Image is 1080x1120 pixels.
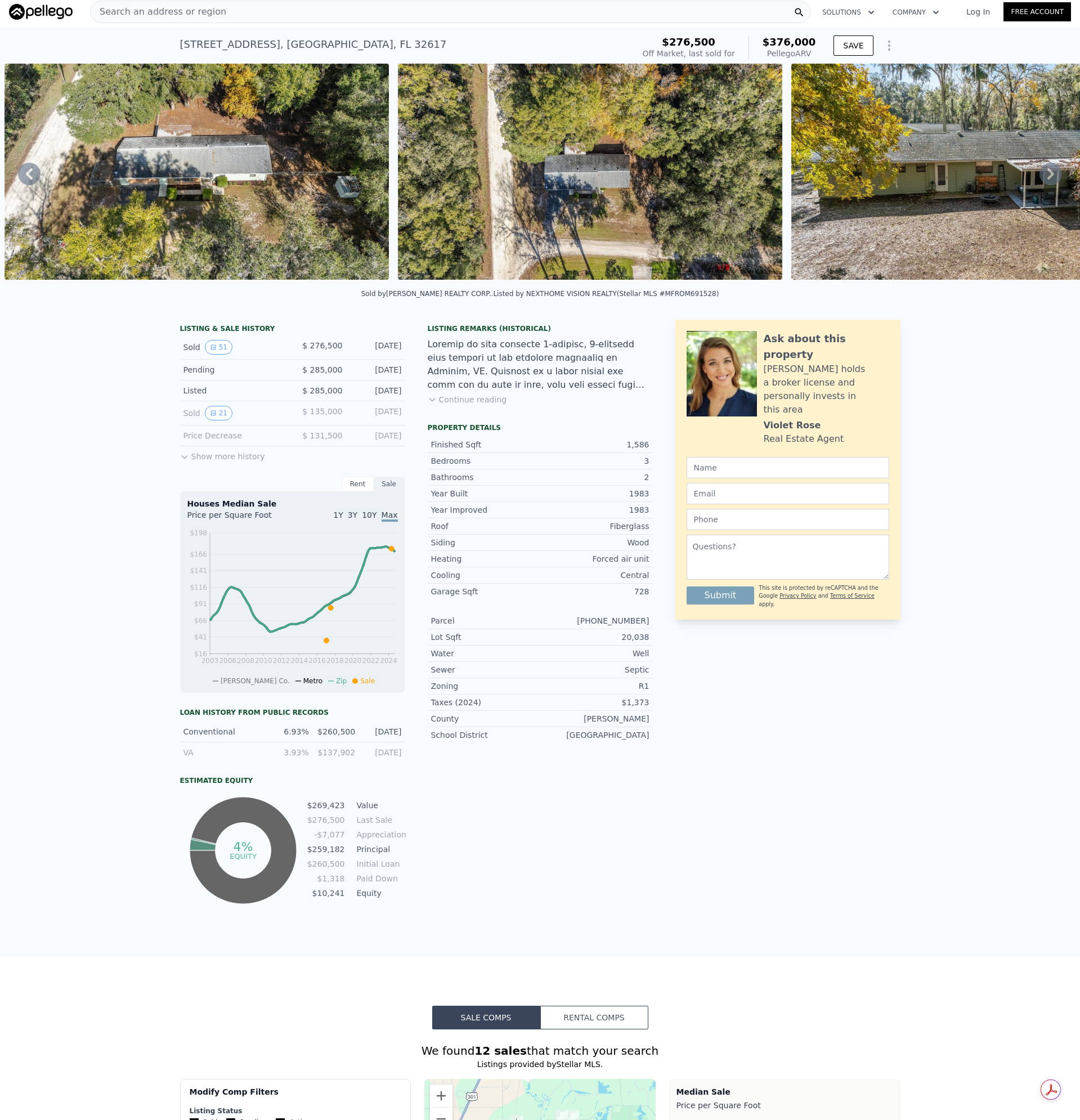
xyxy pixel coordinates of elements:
span: $ 285,000 [302,365,342,374]
div: Loan history from public records [180,708,405,717]
div: Loremip do sita consecte 1-adipisc, 9-elitsedd eius tempori ut lab etdolore magnaaliq en Adminim,... [428,338,653,392]
div: Roof [431,521,540,532]
input: Email [687,483,889,504]
strong: 12 sales [474,1044,527,1058]
tspan: 2003 [201,657,218,665]
input: Phone [687,509,889,530]
div: 1983 [540,504,649,516]
div: Pending [183,364,284,375]
div: Forced air unit [540,553,649,565]
tspan: $16 [194,650,207,658]
button: Solutions [813,2,884,23]
span: $ 135,000 [302,407,342,416]
div: [DATE] [362,726,401,737]
span: 3Y [348,510,357,519]
div: Heating [431,553,540,565]
div: This site is protected by reCAPTCHA and the Google and apply. [759,584,889,608]
div: 3.93% [269,747,308,758]
tspan: 2012 [272,657,290,665]
td: $276,500 [307,814,346,826]
div: Finished Sqft [431,439,540,450]
div: County [431,713,540,724]
img: Sale: 39448685 Parcel: 45539960 [398,64,782,280]
span: Max [382,510,398,522]
a: Terms of Service [830,593,875,599]
div: [PERSON_NAME] [540,713,649,724]
div: Rent [342,477,374,491]
div: Modify Comp Filters [190,1086,402,1106]
div: Property details [428,423,653,432]
td: Last Sale [355,814,405,826]
span: $376,000 [763,36,816,48]
div: VA [183,747,263,758]
div: Listing Remarks (Historical) [428,324,653,333]
div: 1983 [540,488,649,499]
div: Garage Sqft [431,586,540,597]
td: Appreciation [355,828,405,841]
tspan: 2018 [326,657,344,665]
button: Sale Comps [432,1006,540,1029]
tspan: $66 [194,617,207,625]
div: Septic [540,664,649,675]
button: SAVE [833,35,873,56]
div: Year Improved [431,504,540,516]
tspan: $166 [190,550,207,558]
div: 3 [540,455,649,467]
div: Central [540,570,649,581]
div: Price per Square Foot [676,1097,893,1113]
div: Off Market, last sold for [643,48,735,59]
tspan: $91 [194,600,207,608]
button: Show more history [180,446,265,462]
div: Wood [540,537,649,548]
button: Company [884,2,948,23]
tspan: equity [230,852,257,860]
div: [PERSON_NAME] holds a broker license and personally invests in this area [764,362,889,416]
button: View historical data [205,340,232,355]
a: Privacy Policy [779,593,816,599]
div: [DATE] [352,406,402,420]
div: Zoning [431,680,540,692]
span: $ 285,000 [302,386,342,395]
tspan: 2024 [380,657,397,665]
div: Listed by NEXTHOME VISION REALTY (Stellar MLS #MFROM691528) [493,290,719,298]
button: View historical data [205,406,232,420]
div: 1,586 [540,439,649,450]
div: [DATE] [352,430,402,441]
div: Median Sale [676,1086,893,1097]
div: Sale [374,477,405,491]
td: $269,423 [307,799,346,812]
span: [PERSON_NAME] Co. [221,677,290,685]
div: Sold [183,406,284,420]
button: Show Options [878,34,900,57]
td: $1,318 [307,872,346,885]
div: Year Built [431,488,540,499]
tspan: 2022 [362,657,379,665]
a: Log In [953,6,1003,17]
div: Siding [431,537,540,548]
td: Equity [355,887,405,899]
div: 6.93% [269,726,308,737]
div: Parcel [431,615,540,626]
div: School District [431,729,540,741]
div: 20,038 [540,631,649,643]
div: Taxes (2024) [431,697,540,708]
tspan: 2008 [237,657,254,665]
td: Paid Down [355,872,405,885]
div: Listed [183,385,284,396]
tspan: 2010 [254,657,272,665]
div: [DATE] [352,364,402,375]
button: Continue reading [428,394,507,405]
div: Cooling [431,570,540,581]
div: Sold [183,340,284,355]
div: Sewer [431,664,540,675]
div: 2 [540,472,649,483]
td: Principal [355,843,405,855]
div: $137,902 [316,747,355,758]
td: $10,241 [307,887,346,899]
tspan: $198 [190,529,207,537]
div: Price per Square Foot [187,509,293,527]
div: Lot Sqft [431,631,540,643]
button: Rental Comps [540,1006,648,1029]
td: Value [355,799,405,812]
tspan: 4% [234,840,253,854]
